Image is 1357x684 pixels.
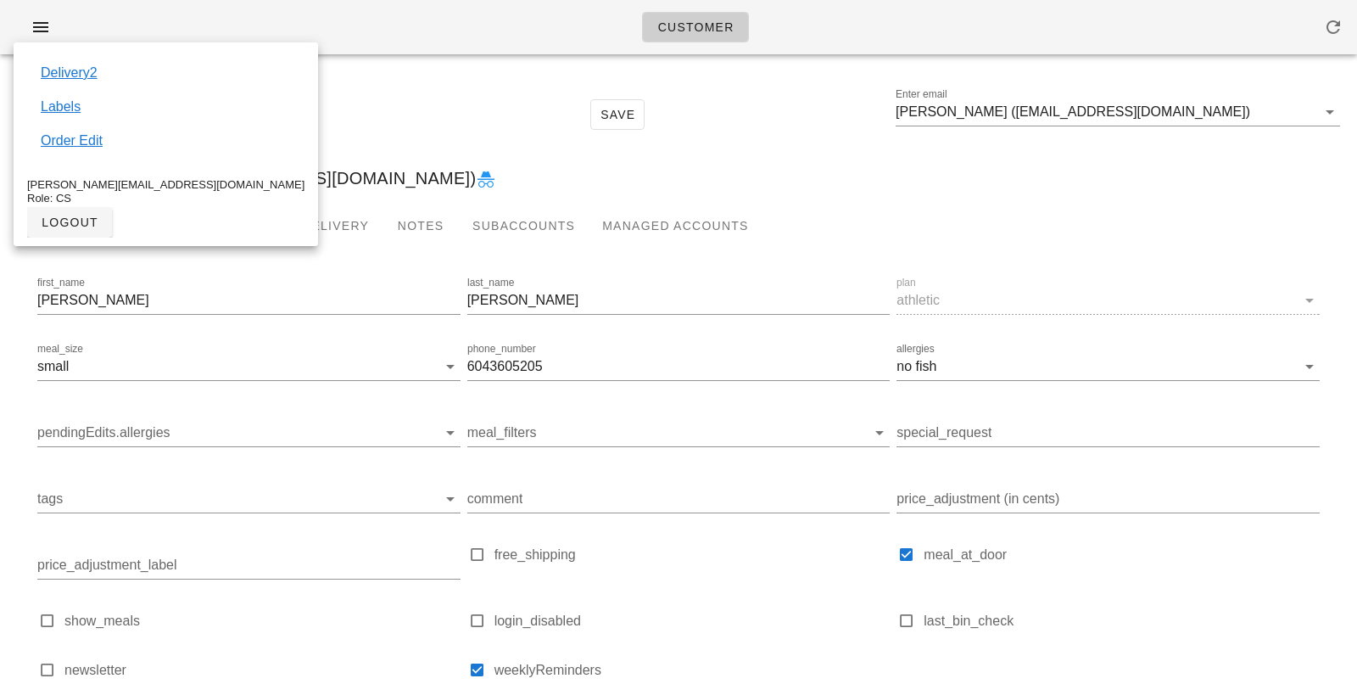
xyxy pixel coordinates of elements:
label: free_shipping [494,547,891,563]
button: Save [590,99,645,130]
div: Subaccounts [459,205,589,246]
label: Enter email [896,88,947,101]
label: first_name [37,277,85,289]
div: allergiesno fish [896,353,1320,380]
a: Labels [41,97,81,117]
div: no fish [896,359,936,374]
a: Order Edit [41,131,103,151]
a: Delivery2 [41,63,98,83]
div: small [37,359,69,374]
div: planathletic [896,287,1320,314]
div: [PERSON_NAME][EMAIL_ADDRESS][DOMAIN_NAME] [27,178,304,192]
label: login_disabled [494,613,891,630]
label: phone_number [467,343,536,356]
button: logout [27,207,112,238]
label: meal_at_door [924,547,1320,563]
div: meal_filters [467,419,891,446]
span: Save [598,108,637,121]
label: show_meals [64,613,461,630]
span: logout [41,216,98,229]
div: meal_sizesmall [37,353,461,380]
div: Delivery [288,205,383,246]
a: Customer [642,12,748,42]
div: pendingEdits.allergies [37,419,461,446]
span: Customer [656,20,734,34]
label: plan [896,277,916,289]
div: Notes [383,205,459,246]
label: last_name [467,277,514,289]
label: weeklyReminders [494,662,891,679]
div: Role: CS [27,192,304,205]
label: allergies [896,343,935,356]
label: meal_size [37,343,83,356]
div: tags [37,485,461,513]
label: last_bin_check [924,613,1320,630]
div: Managed Accounts [589,205,762,246]
div: [PERSON_NAME] ([EMAIL_ADDRESS][DOMAIN_NAME]) [10,151,1347,205]
label: newsletter [64,662,461,679]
